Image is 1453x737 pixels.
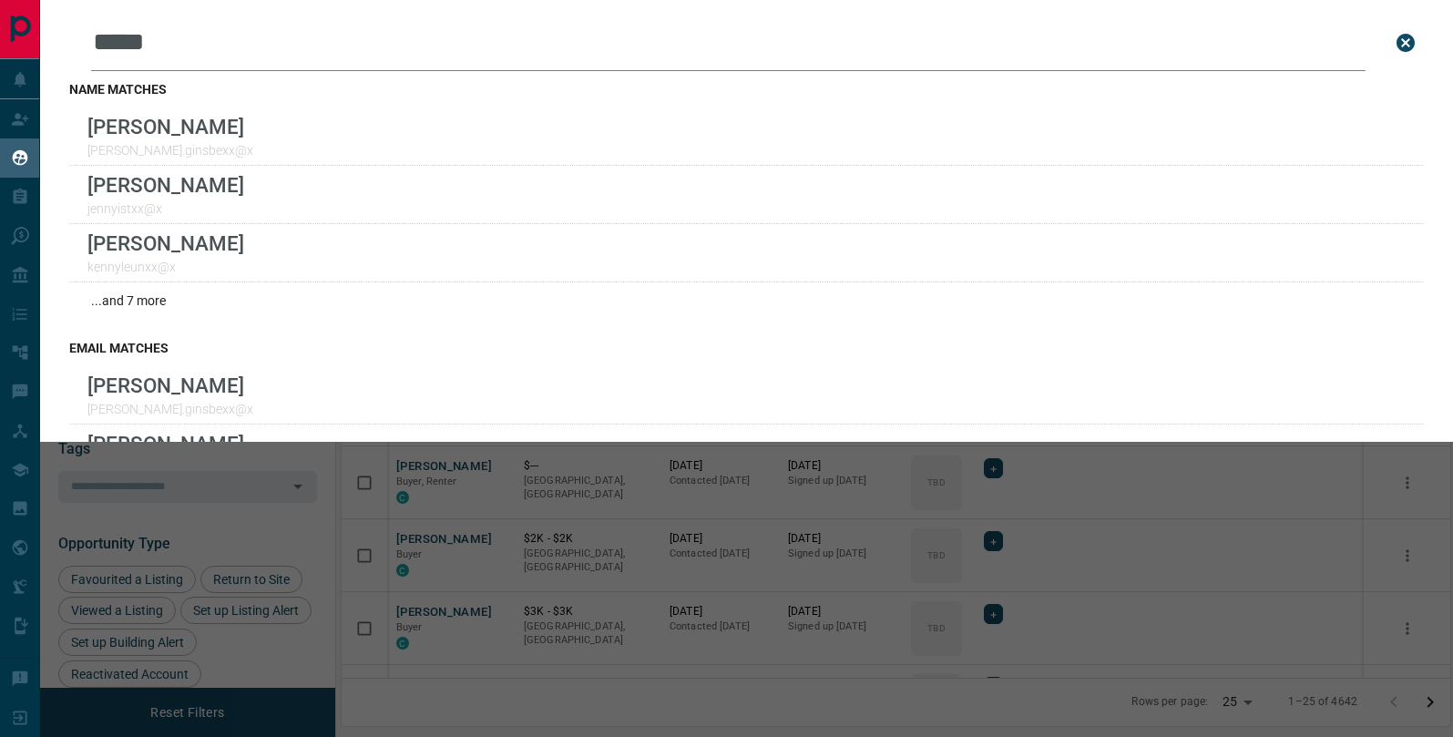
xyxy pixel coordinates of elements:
p: [PERSON_NAME] [87,173,244,197]
p: [PERSON_NAME].ginsbexx@x [87,143,253,158]
p: kennyleunxx@x [87,260,244,274]
p: [PERSON_NAME].ginsbexx@x [87,402,253,416]
p: [PERSON_NAME] [87,231,244,255]
h3: email matches [69,341,1424,355]
button: close search bar [1387,25,1424,61]
p: jennyistxx@x [87,201,244,216]
div: ...and 7 more [69,282,1424,319]
p: [PERSON_NAME] [87,432,244,456]
p: [PERSON_NAME] [87,115,253,138]
p: [PERSON_NAME] [87,374,253,397]
h3: name matches [69,82,1424,97]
